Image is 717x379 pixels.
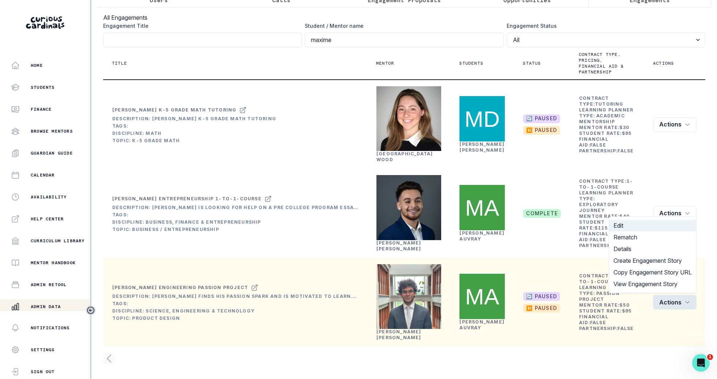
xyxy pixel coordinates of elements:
p: Students [459,60,483,66]
div: ⏸️ paused [526,305,557,311]
p: Finance [31,106,52,112]
a: [PERSON_NAME] [PERSON_NAME] [376,240,421,251]
td: Contract Type: Learning Planner Type: Mentor Rate: Student Rate: Financial Aid: Partnership: [579,273,635,332]
p: Availability [31,194,67,200]
b: $ 95 [622,130,632,136]
button: Rematch [609,231,696,243]
a: [PERSON_NAME] Auvray [459,230,504,242]
div: Description: [PERSON_NAME] finds his passion spark and is motivated to learn. He creates projects... [112,293,358,299]
p: Actions [653,60,674,66]
div: [PERSON_NAME] Engineering Passion Project [112,285,248,291]
b: $ 30 [619,125,629,130]
label: Student / Mentor name [305,22,499,30]
p: Mentor Handbook [31,260,76,266]
p: Help Center [31,216,64,222]
td: Contract Type: Learning Planner Type: Mentor Rate: Student Rate: Financial Aid: Partnership: [579,178,635,249]
a: [PERSON_NAME] [PERSON_NAME] [376,329,421,340]
div: Discipline: Science, Engineering & Technology [112,308,358,314]
p: Guardian Guide [31,150,73,156]
a: [PERSON_NAME] [PERSON_NAME] [459,141,504,153]
button: Copy Engagement Story URL [609,266,696,278]
div: Tags: [112,123,276,129]
svg: page right [694,353,705,364]
span: complete [523,209,561,218]
span: 🔄 PAUSED [523,292,560,301]
button: Details [609,243,696,255]
div: Description: [PERSON_NAME] K-5 Grade Math tutoring [112,116,276,122]
p: Title [112,60,127,66]
b: $ 50 [619,302,630,308]
b: 1-to-1-course [579,273,633,284]
b: $ 40 [619,213,630,219]
b: Academic Mentorship [579,113,625,124]
b: tutoring [595,101,624,107]
p: Sign Out [31,369,55,375]
b: false [617,148,634,154]
button: row menu [653,206,697,221]
label: Engagement Status [507,22,701,30]
p: Notifications [31,325,70,331]
div: Topic: Business / Entrepreneurship [112,227,358,232]
b: false [590,142,606,148]
label: Engagement Title [103,22,297,30]
b: false [590,320,606,325]
p: Home [31,62,43,68]
div: [PERSON_NAME] Entrepreneurship 1-to-1-course [112,196,262,202]
div: Discipline: Math [112,130,276,136]
div: Topic: Product Design [112,315,358,321]
b: $ 115 [594,225,608,231]
p: Status [523,60,541,66]
b: false [590,237,606,242]
p: Calendar [31,172,55,178]
a: [PERSON_NAME] Auvray [459,319,504,330]
b: false [617,326,634,331]
div: Discipline: Business, Finance & Entrepreneurship [112,219,358,225]
td: Contract Type: Learning Planner Type: Mentor Rate: Student Rate: Financial Aid: Partnership: [579,95,635,154]
img: Curious Cardinals Logo [26,16,64,29]
button: row menu [653,295,697,310]
div: Tags: [112,212,358,218]
button: Edit [609,220,696,231]
p: Browse Mentors [31,128,73,134]
button: row menu [653,117,697,132]
h3: All Engagements [103,13,705,22]
b: 1-to-1-course [579,178,633,190]
p: Students [31,84,55,90]
span: 1 [707,354,713,360]
div: [PERSON_NAME] K-5 Grade Math tutoring [112,107,236,113]
p: Settings [31,347,55,353]
button: Create Engagement Story [609,255,696,266]
iframe: Intercom live chat [692,354,710,372]
span: 🔄 PAUSED [523,114,560,123]
p: Admin Retool [31,282,67,288]
button: View Engagement Story [609,278,696,290]
b: Passion Project [579,291,620,302]
a: [GEOGRAPHIC_DATA] Wood [376,151,433,162]
svg: page left [103,353,115,364]
div: ⏸️ paused [526,127,557,133]
p: Contract type, pricing, financial aid & partnership [579,52,627,75]
b: $ 95 [622,308,632,314]
div: Tags: [112,301,358,307]
div: Topic: K-5 Grade Math [112,138,276,144]
p: Admin Data [31,304,61,310]
p: Mentor [376,60,394,66]
p: Curriculum Library [31,238,85,244]
div: Description: [PERSON_NAME] is looking for help on a pre college program essay. [PERSON_NAME] is i... [112,205,358,211]
button: Toggle sidebar [86,306,95,315]
b: Exploratory Journey [579,202,618,213]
